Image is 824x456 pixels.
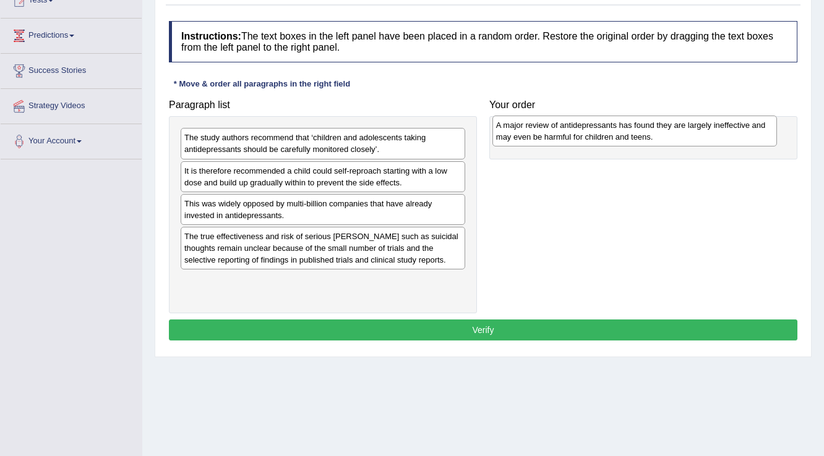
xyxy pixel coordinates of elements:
[1,54,142,85] a: Success Stories
[181,128,465,159] div: The study authors recommend that ‘children and adolescents taking antidepressants should be caref...
[1,89,142,120] a: Strategy Videos
[169,78,355,90] div: * Move & order all paragraphs in the right field
[169,21,797,62] h4: The text boxes in the left panel have been placed in a random order. Restore the original order b...
[181,161,465,192] div: It is therefore recommended a child could self-reproach starting with a low dose and build up gra...
[169,319,797,340] button: Verify
[1,124,142,155] a: Your Account
[181,31,241,41] b: Instructions:
[181,194,465,225] div: This was widely opposed by multi-billion companies that have already invested in antidepressants.
[1,19,142,49] a: Predictions
[492,116,778,146] div: A major review of antidepressants has found they are largely ineffective and may even be harmful ...
[489,99,797,111] h4: Your order
[169,99,477,111] h4: Paragraph list
[181,227,465,269] div: The true effectiveness and risk of serious [PERSON_NAME] such as suicidal thoughts remain unclear...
